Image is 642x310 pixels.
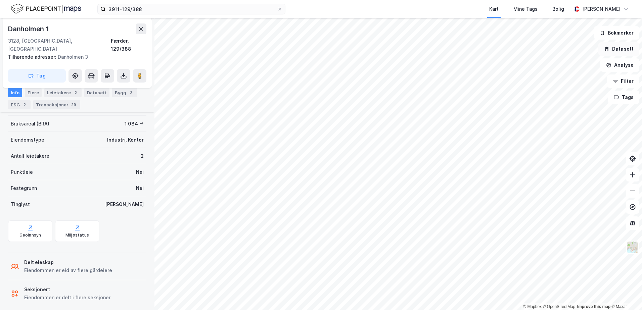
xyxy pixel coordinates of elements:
div: Punktleie [11,168,33,176]
div: Nei [136,168,144,176]
div: Mine Tags [513,5,538,13]
a: Mapbox [523,304,542,309]
div: Tinglyst [11,200,30,208]
div: Færder, 129/388 [111,37,146,53]
button: Tags [608,91,639,104]
div: Leietakere [44,88,82,97]
div: 2 [141,152,144,160]
img: logo.f888ab2527a4732fd821a326f86c7f29.svg [11,3,81,15]
div: 2 [72,89,79,96]
iframe: Chat Widget [608,278,642,310]
div: Delt eieskap [24,258,112,266]
div: Transaksjoner [33,100,80,109]
div: Geoinnsyn [19,232,41,238]
div: Miljøstatus [65,232,89,238]
div: Eiendomstype [11,136,44,144]
div: Info [8,88,22,97]
div: Festegrunn [11,184,37,192]
input: Søk på adresse, matrikkel, gårdeiere, leietakere eller personer [106,4,277,14]
div: [PERSON_NAME] [582,5,621,13]
div: ESG [8,100,31,109]
div: Eiendommen er eid av flere gårdeiere [24,266,112,274]
button: Tag [8,69,66,83]
div: Bolig [552,5,564,13]
button: Filter [607,74,639,88]
div: 1 084 ㎡ [125,120,144,128]
div: Kontrollprogram for chat [608,278,642,310]
div: 2 [128,89,134,96]
div: Eiere [25,88,42,97]
a: Improve this map [577,304,610,309]
a: OpenStreetMap [543,304,576,309]
div: 2 [21,101,28,108]
div: Industri, Kontor [107,136,144,144]
div: Bygg [112,88,137,97]
button: Bokmerker [594,26,639,40]
div: Bruksareal (BRA) [11,120,49,128]
div: 29 [70,101,78,108]
button: Analyse [600,58,639,72]
div: Seksjonert [24,286,110,294]
div: Kart [489,5,499,13]
div: 3128, [GEOGRAPHIC_DATA], [GEOGRAPHIC_DATA] [8,37,111,53]
div: Eiendommen er delt i flere seksjoner [24,294,110,302]
div: Antall leietakere [11,152,49,160]
button: Datasett [598,42,639,56]
div: Danholmen 3 [8,53,141,61]
div: Datasett [84,88,109,97]
div: Danholmen 1 [8,23,50,34]
div: Nei [136,184,144,192]
div: [PERSON_NAME] [105,200,144,208]
img: Z [626,241,639,254]
span: Tilhørende adresser: [8,54,58,60]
